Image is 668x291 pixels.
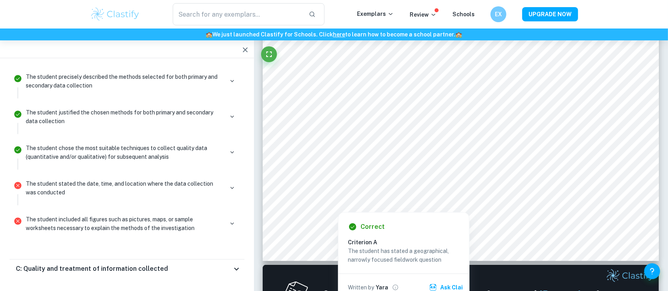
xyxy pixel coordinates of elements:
[13,181,23,190] svg: Incorrect
[13,145,23,155] svg: Correct
[357,10,394,18] p: Exemplars
[26,108,223,126] p: The student justified the chosen methods for both primary and secondary data collection
[13,74,23,84] svg: Correct
[333,31,345,38] a: here
[348,247,460,264] p: The student has stated a geographical, narrowly focused fieldwork question
[491,6,506,22] button: EX
[644,263,660,279] button: Help and Feedback
[26,179,223,197] p: The student stated the date, time, and location where the data collection was conducted
[90,6,140,22] img: Clastify logo
[261,46,277,62] button: Fullscreen
[173,3,302,25] input: Search for any exemplars...
[361,222,385,232] h6: Correct
[26,144,223,161] p: The student chose the most suitable techniques to collect quality data (quantitative and/or quali...
[522,7,578,21] button: UPGRADE NOW
[206,31,213,38] span: 🏫
[16,264,168,274] h6: C: Quality and treatment of information collected
[13,217,23,226] svg: Incorrect
[13,110,23,119] svg: Correct
[348,238,466,247] h6: Criterion A
[410,10,437,19] p: Review
[26,72,223,90] p: The student precisely described the methods selected for both primary and secondary data collection
[10,260,244,279] div: C: Quality and treatment of information collected
[452,11,475,17] a: Schools
[494,10,503,19] h6: EX
[26,215,223,232] p: The student included all figures such as pictures, maps, or sample worksheets necessary to explai...
[2,30,666,39] h6: We just launched Clastify for Schools. Click to learn how to become a school partner.
[456,31,462,38] span: 🏫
